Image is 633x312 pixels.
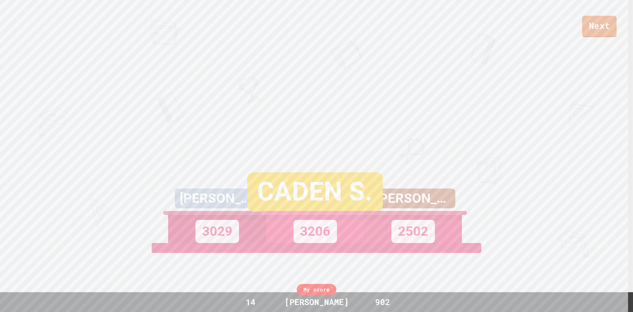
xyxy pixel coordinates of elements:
div: [PERSON_NAME] [175,189,259,208]
div: [PERSON_NAME] [371,189,455,208]
div: 14 [226,296,275,308]
div: [PERSON_NAME] [278,296,355,308]
div: 3029 [196,220,239,243]
div: My score [297,284,336,295]
div: CADEN S. [247,172,383,212]
div: 3206 [293,220,337,243]
div: 2502 [391,220,435,243]
div: 902 [358,296,407,308]
a: Next [582,16,617,37]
